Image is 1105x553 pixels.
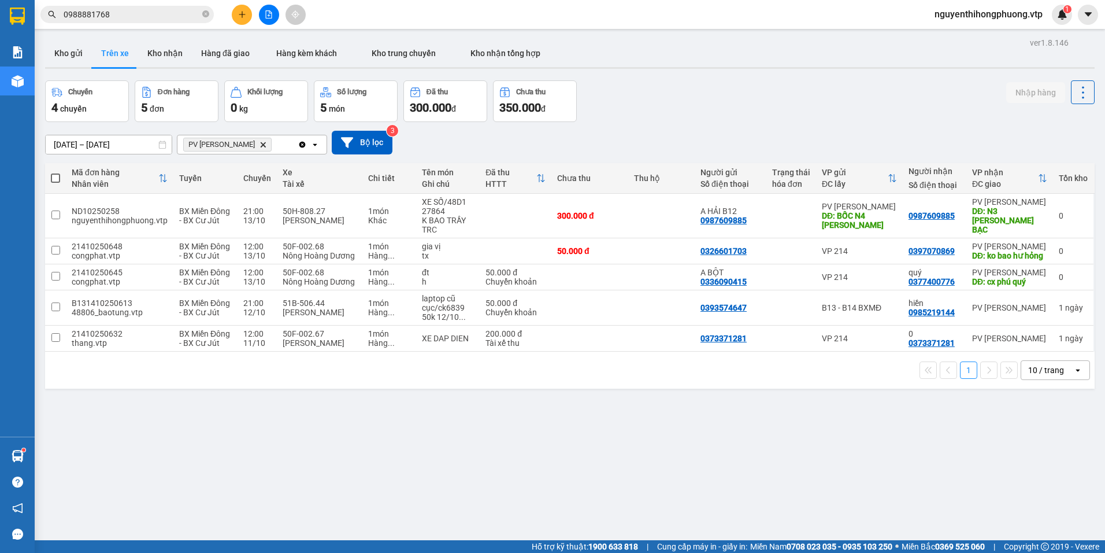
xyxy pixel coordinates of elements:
div: PV [PERSON_NAME] [972,268,1047,277]
span: ... [388,308,395,317]
button: Nhập hàng [1006,82,1065,103]
span: aim [291,10,299,19]
button: 1 [960,362,977,379]
button: Khối lượng0kg [224,80,308,122]
div: ĐC lấy [822,179,888,189]
div: 0377400776 [909,277,955,286]
strong: 1900 633 818 [588,542,638,551]
div: Nông Hoàng Dương [283,277,357,286]
div: Số điện thoại [700,179,761,189]
div: 21:00 [243,207,271,216]
div: K BAO TRẦY TRC [422,216,474,234]
div: PV [PERSON_NAME] [822,202,897,211]
div: hiền [909,298,961,308]
svg: Clear all [298,140,307,149]
span: đ [541,104,546,113]
span: 4 [51,101,58,115]
div: congphat.vtp [72,277,168,286]
button: caret-down [1078,5,1098,25]
img: warehouse-icon [12,75,24,87]
th: Toggle SortBy [66,163,173,194]
div: [PERSON_NAME] [283,308,357,317]
span: close-circle [202,9,209,20]
div: DĐ: ko bao hư hỏng [972,251,1047,260]
span: 0 [231,101,237,115]
div: Hàng thông thường [368,308,410,317]
div: 21410250648 [72,242,168,251]
img: icon-new-feature [1057,9,1067,20]
div: XE SỐ/48D1 27864 [422,197,474,216]
input: Selected PV Nam Đong. [274,139,275,150]
div: 11/10 [243,338,271,348]
div: 12:00 [243,242,271,251]
div: 1 món [368,298,410,308]
div: 50F-002.67 [283,329,357,338]
div: 0985219144 [909,308,955,317]
div: Trạng thái [772,168,810,177]
div: 50.000 đ [485,268,546,277]
button: Chuyến4chuyến [45,80,129,122]
div: Tuyến [179,174,232,183]
div: Nhân viên [72,179,158,189]
span: Hỗ trợ kỹ thuật: [532,540,638,553]
div: B131410250613 [72,298,168,308]
div: nguyenthihongphuong.vtp [72,216,168,225]
sup: 1 [22,448,25,452]
div: PV [PERSON_NAME] [972,303,1047,312]
div: XE DAP DIEN [422,334,474,343]
div: 50F-002.68 [283,242,357,251]
span: PV Nam Đong [188,140,255,149]
div: 1 món [368,242,410,251]
span: ... [388,251,395,260]
div: 0397070869 [909,246,955,256]
div: A HẢI B12 [700,207,761,216]
div: HTTT [485,179,536,189]
div: 50.000 đ [557,246,622,256]
span: question-circle [12,477,23,488]
div: 21410250645 [72,268,168,277]
span: kg [239,104,248,113]
div: đt [422,268,474,277]
div: h [422,277,474,286]
div: ĐC giao [972,179,1038,189]
span: ngày [1065,334,1083,343]
span: chuyến [60,104,87,113]
div: Thu hộ [634,174,689,183]
div: Đơn hàng [158,88,190,96]
button: Kho gửi [45,39,92,67]
span: ... [388,277,395,286]
div: Chi tiết [368,174,410,183]
div: B13 - B14 BXMĐ [822,303,897,312]
div: Chuyển khoản [485,308,546,317]
div: PV [PERSON_NAME] [972,242,1047,251]
button: Đơn hàng5đơn [135,80,218,122]
div: Chuyến [68,88,92,96]
div: Khác [368,216,410,225]
button: Trên xe [92,39,138,67]
div: Người gửi [700,168,761,177]
button: plus [232,5,252,25]
span: search [48,10,56,19]
div: 13/10 [243,216,271,225]
div: 0 [1059,272,1088,282]
div: Hàng thông thường [368,338,410,348]
div: Đã thu [485,168,536,177]
div: Mã đơn hàng [72,168,158,177]
div: Chưa thu [516,88,546,96]
span: caret-down [1083,9,1093,20]
div: 0987609885 [700,216,747,225]
div: 0393574647 [700,303,747,312]
span: Kho nhận tổng hợp [470,49,540,58]
div: PV [PERSON_NAME] [972,334,1047,343]
div: Tồn kho [1059,174,1088,183]
div: 48806_baotung.vtp [72,308,168,317]
span: PV Nam Đong, close by backspace [183,138,272,152]
div: 10 / trang [1028,364,1064,376]
div: 0373371281 [700,334,747,343]
span: 350.000 [499,101,541,115]
strong: 0369 525 060 [935,542,985,551]
div: Chưa thu [557,174,622,183]
span: 1 [1065,5,1069,13]
svg: open [310,140,320,149]
button: Đã thu300.000đ [403,80,487,122]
